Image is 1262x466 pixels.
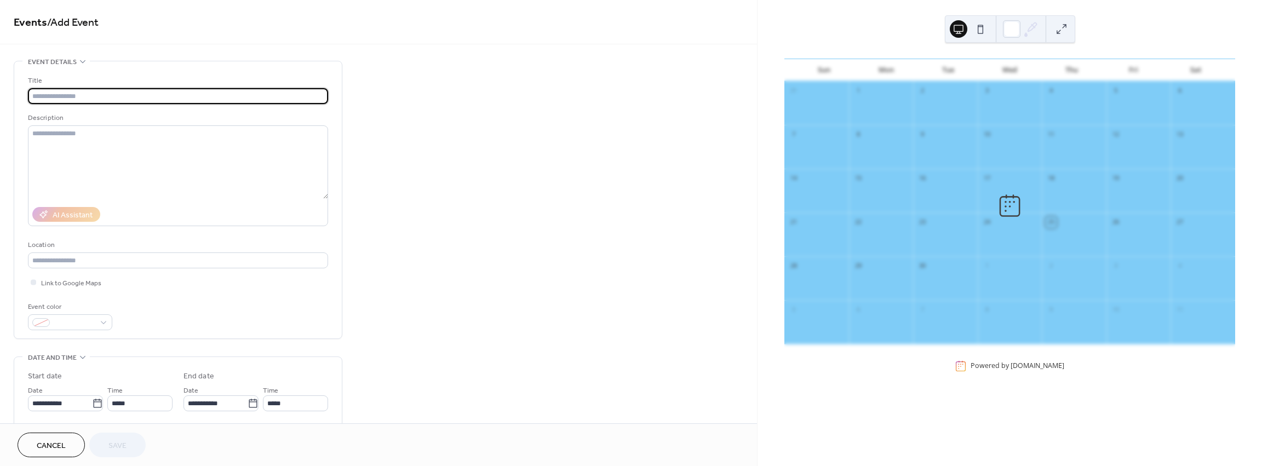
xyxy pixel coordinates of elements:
[916,172,928,185] div: 16
[979,59,1041,81] div: Wed
[14,12,47,33] a: Events
[788,216,800,228] div: 21
[28,301,110,313] div: Event color
[1110,85,1122,97] div: 5
[41,278,101,289] span: Link to Google Maps
[1110,304,1122,316] div: 10
[1045,172,1057,185] div: 18
[788,304,800,316] div: 5
[1165,59,1226,81] div: Sat
[28,56,77,68] span: Event details
[1110,260,1122,272] div: 3
[28,385,43,396] span: Date
[1045,216,1057,228] div: 25
[855,59,917,81] div: Mon
[47,12,99,33] span: / Add Event
[1174,216,1186,228] div: 27
[183,371,214,382] div: End date
[981,129,993,141] div: 10
[18,433,85,457] button: Cancel
[852,304,864,316] div: 6
[1041,59,1103,81] div: Thu
[981,216,993,228] div: 24
[263,385,278,396] span: Time
[1110,129,1122,141] div: 12
[788,129,800,141] div: 7
[28,371,62,382] div: Start date
[1045,260,1057,272] div: 2
[852,260,864,272] div: 29
[28,112,326,124] div: Description
[917,59,979,81] div: Tue
[916,85,928,97] div: 2
[1110,172,1122,185] div: 19
[916,304,928,316] div: 7
[1174,129,1186,141] div: 13
[971,361,1064,370] div: Powered by
[852,216,864,228] div: 22
[37,440,66,452] span: Cancel
[1045,129,1057,141] div: 11
[183,385,198,396] span: Date
[1045,304,1057,316] div: 9
[1011,361,1064,370] a: [DOMAIN_NAME]
[981,172,993,185] div: 17
[916,260,928,272] div: 30
[916,216,928,228] div: 23
[981,85,993,97] div: 3
[852,85,864,97] div: 1
[1174,172,1186,185] div: 20
[852,129,864,141] div: 8
[1174,260,1186,272] div: 4
[916,129,928,141] div: 9
[1110,216,1122,228] div: 26
[107,385,123,396] span: Time
[981,304,993,316] div: 8
[28,352,77,364] span: Date and time
[793,59,855,81] div: Sun
[981,260,993,272] div: 1
[1174,85,1186,97] div: 6
[1174,304,1186,316] div: 11
[788,260,800,272] div: 28
[1045,85,1057,97] div: 4
[788,172,800,185] div: 14
[28,75,326,87] div: Title
[852,172,864,185] div: 15
[1103,59,1165,81] div: Fri
[788,85,800,97] div: 31
[28,239,326,251] div: Location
